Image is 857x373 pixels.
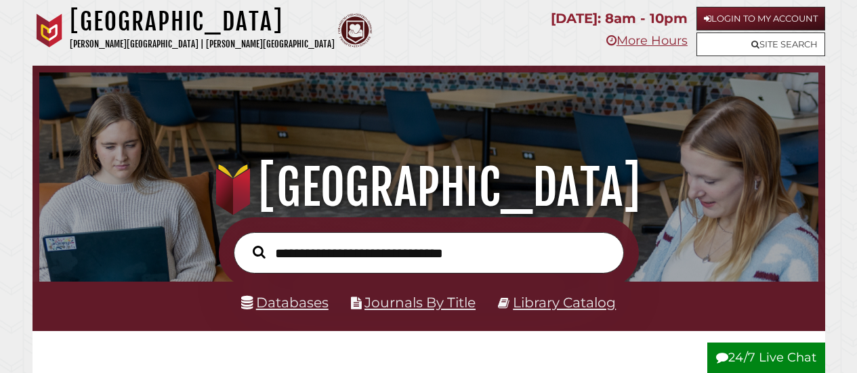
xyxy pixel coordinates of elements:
[246,242,272,262] button: Search
[338,14,372,47] img: Calvin Theological Seminary
[696,7,825,30] a: Login to My Account
[513,294,616,311] a: Library Catalog
[33,14,66,47] img: Calvin University
[51,158,805,217] h1: [GEOGRAPHIC_DATA]
[253,245,266,259] i: Search
[551,7,688,30] p: [DATE]: 8am - 10pm
[241,294,329,311] a: Databases
[696,32,825,56] a: Site Search
[606,33,688,48] a: More Hours
[364,294,476,311] a: Journals By Title
[70,37,335,52] p: [PERSON_NAME][GEOGRAPHIC_DATA] | [PERSON_NAME][GEOGRAPHIC_DATA]
[70,7,335,37] h1: [GEOGRAPHIC_DATA]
